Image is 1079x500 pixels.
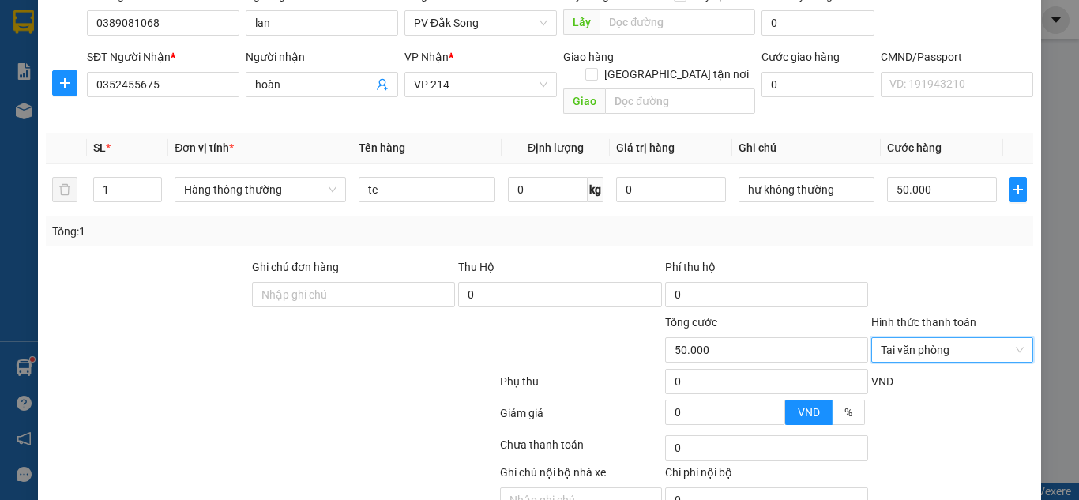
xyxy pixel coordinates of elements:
span: user-add [376,78,389,91]
span: VND [871,375,893,388]
span: VP 214 [414,73,547,96]
div: Chi phí nội bộ [665,464,868,487]
input: Cước lấy hàng [761,10,874,36]
span: kg [588,177,603,202]
input: Dọc đường [605,88,755,114]
strong: BIÊN NHẬN GỬI HÀNG HOÁ [55,95,183,107]
span: Giao hàng [563,51,614,63]
span: Định lượng [528,141,584,154]
span: Lấy [563,9,600,35]
span: Nơi gửi: [16,110,32,133]
div: Phụ thu [498,373,664,400]
label: Hình thức thanh toán [871,316,976,329]
span: DSG10250236 [152,59,223,71]
span: VND [798,406,820,419]
span: Tổng cước [665,316,717,329]
input: Ghi Chú [739,177,875,202]
button: delete [52,177,77,202]
span: Hàng thông thường [184,178,336,201]
span: PV Đắk Song [54,111,100,119]
input: Cước giao hàng [761,72,874,97]
label: Ghi chú đơn hàng [252,261,339,273]
div: CMND/Passport [881,48,1033,66]
img: logo [16,36,36,75]
div: Tổng: 1 [52,223,418,240]
button: plus [52,70,77,96]
span: VP Nhận [404,51,449,63]
span: 16:51:26 [DATE] [150,71,223,83]
span: PV [PERSON_NAME] [159,111,220,128]
span: Đơn vị tính [175,141,234,154]
span: Thu Hộ [458,261,494,273]
span: Cước hàng [887,141,942,154]
span: Giá trị hàng [616,141,675,154]
span: Giao [563,88,605,114]
input: 0 [616,177,725,202]
span: [GEOGRAPHIC_DATA] tận nơi [598,66,755,83]
div: Phí thu hộ [665,258,868,282]
span: plus [53,77,77,89]
span: Tại văn phòng [881,338,1024,362]
span: % [844,406,852,419]
span: PV Đắk Song [414,11,547,35]
span: Nơi nhận: [121,110,146,133]
button: plus [1009,177,1028,202]
div: SĐT Người Nhận [87,48,239,66]
div: Giảm giá [498,404,664,432]
input: Dọc đường [600,9,755,35]
div: Người nhận [246,48,398,66]
span: Tên hàng [359,141,405,154]
th: Ghi chú [732,133,882,164]
span: plus [1010,183,1027,196]
div: Ghi chú nội bộ nhà xe [500,464,662,487]
div: Chưa thanh toán [498,436,664,464]
strong: CÔNG TY TNHH [GEOGRAPHIC_DATA] 214 QL13 - P.26 - Q.BÌNH THẠNH - TP HCM 1900888606 [41,25,128,85]
input: Ghi chú đơn hàng [252,282,455,307]
span: SL [93,141,106,154]
input: VD: Bàn, Ghế [359,177,495,202]
label: Cước giao hàng [761,51,840,63]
